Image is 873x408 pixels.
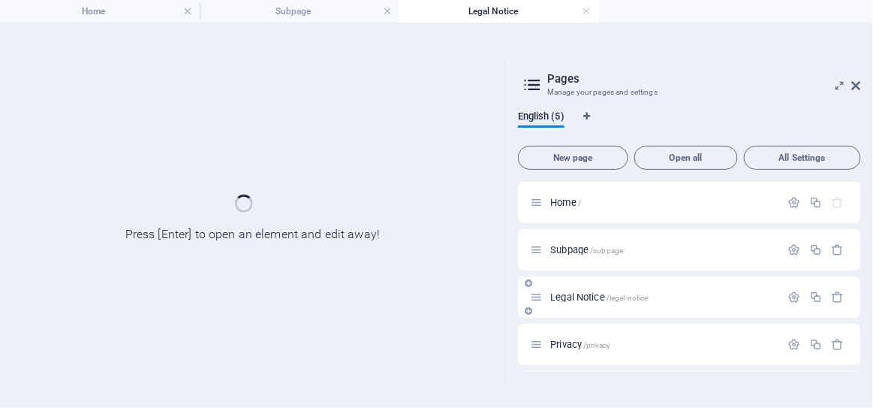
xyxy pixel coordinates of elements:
span: /privacy [583,341,610,349]
span: /legal-notice [607,294,649,302]
span: Subpage [550,244,623,255]
button: All Settings [744,146,861,170]
span: New page [525,153,622,162]
button: New page [518,146,628,170]
span: Click to open page [550,339,610,350]
div: Legal Notice/legal-notice [546,292,780,302]
span: /subpage [590,246,623,255]
h3: Manage your pages and settings [547,86,831,99]
div: Subpage/subpage [546,245,780,255]
h4: Subpage [200,3,399,20]
div: Duplicate [809,243,822,256]
span: Open all [641,153,731,162]
div: Remove [832,243,844,256]
div: Duplicate [809,291,822,304]
div: Settings [787,338,800,351]
span: Legal Notice [550,292,648,303]
div: The startpage cannot be deleted [832,196,844,209]
span: English (5) [518,107,564,128]
span: / [578,199,581,207]
div: Duplicate [809,338,822,351]
div: Settings [787,196,800,209]
div: Settings [787,243,800,256]
div: Home/ [546,198,780,207]
button: Open all [634,146,738,170]
span: All Settings [751,153,854,162]
div: Privacy/privacy [546,340,780,349]
h4: Legal Notice [399,3,599,20]
div: Duplicate [809,196,822,209]
h2: Pages [547,72,861,86]
span: Click to open page [550,197,581,208]
div: Remove [832,291,844,304]
div: Language Tabs [518,111,861,140]
div: Remove [832,338,844,351]
div: Settings [787,291,800,304]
